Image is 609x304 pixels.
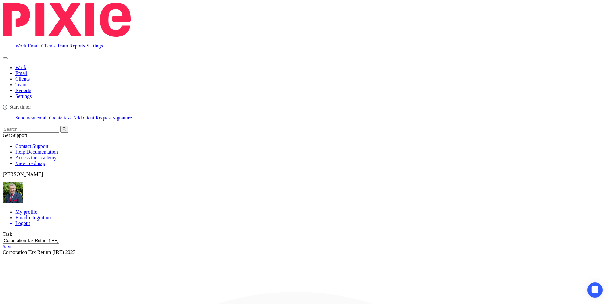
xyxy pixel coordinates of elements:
[15,65,26,70] a: Work
[28,43,40,48] a: Email
[15,43,26,48] a: Work
[3,237,606,255] div: Corporation Tax Return (IRE) 2023
[57,43,68,48] a: Team
[3,171,606,177] p: [PERSON_NAME]
[49,115,72,120] a: Create task
[15,155,57,160] a: Access the academy
[96,115,132,120] a: Request signature
[15,161,45,166] a: View roadmap
[15,115,48,120] a: Send new email
[15,143,48,149] a: Contact Support
[15,82,26,87] a: Team
[15,221,30,226] span: Logout
[73,115,94,120] a: Add client
[41,43,55,48] a: Clients
[15,93,32,99] a: Settings
[87,43,103,48] a: Settings
[15,70,27,76] a: Email
[3,182,23,203] img: download.png
[3,231,12,237] label: Task
[15,149,58,155] a: Help Documentation
[9,104,31,110] span: Start timer
[15,88,31,93] a: Reports
[3,3,131,37] img: Pixie
[15,209,37,214] a: My profile
[60,126,68,133] button: Search
[15,215,51,220] a: Email integration
[3,126,59,133] input: Search
[69,43,85,48] a: Reports
[3,133,27,138] span: Get Support
[3,244,12,249] a: Save
[3,250,606,255] div: Corporation Tax Return (IRE) 2023
[15,76,30,82] a: Clients
[15,221,606,226] a: Logout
